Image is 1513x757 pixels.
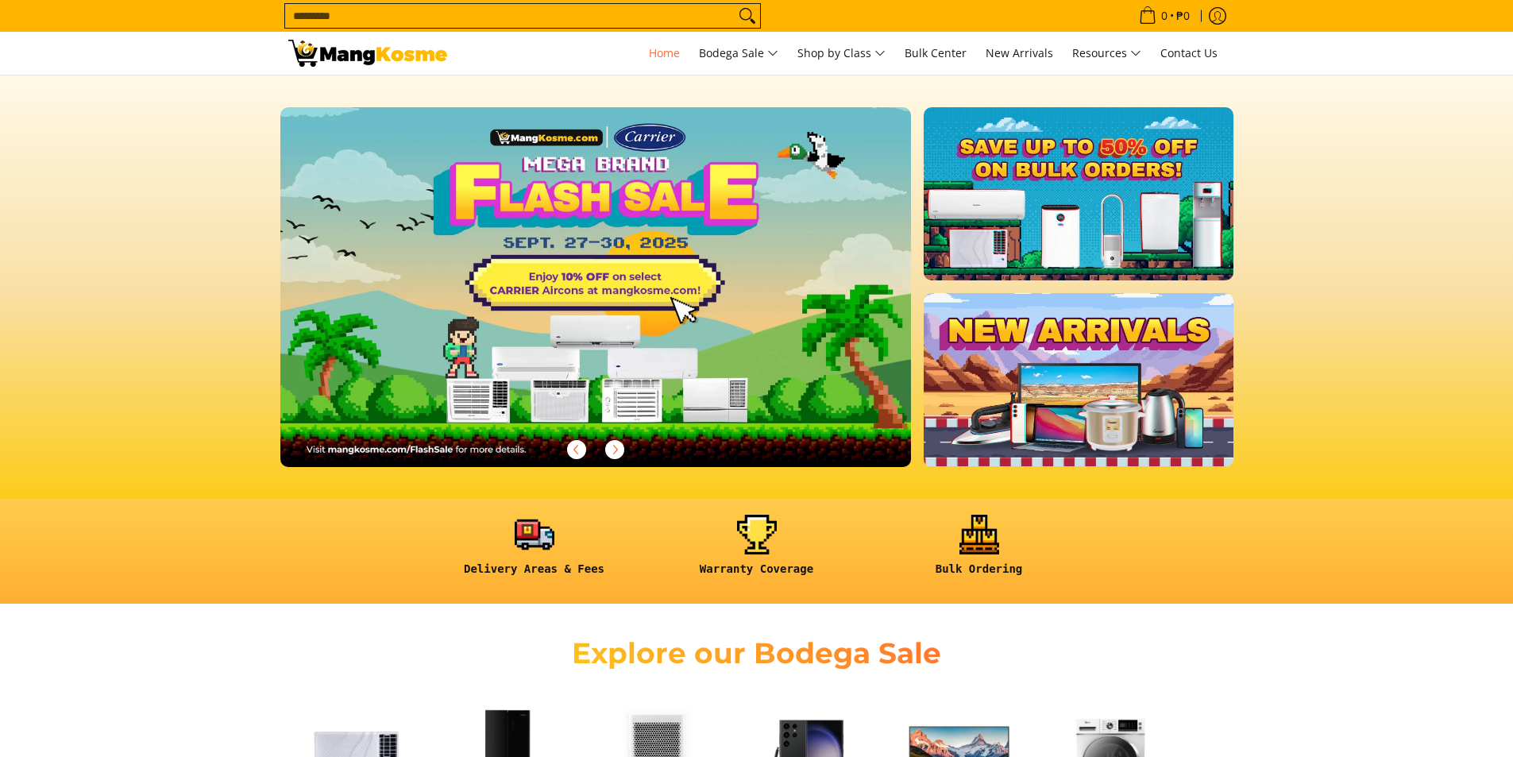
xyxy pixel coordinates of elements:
[280,107,912,467] img: 092325 mk eom flash sale 1510x861 no dti
[463,32,1225,75] nav: Main Menu
[288,40,447,67] img: Mang Kosme: Your Home Appliances Warehouse Sale Partner!
[431,515,638,589] a: <h6><strong>Delivery Areas & Fees</strong></h6>
[1152,32,1225,75] a: Contact Us
[559,432,594,467] button: Previous
[1072,44,1141,64] span: Resources
[797,44,886,64] span: Shop by Class
[691,32,786,75] a: Bodega Sale
[649,45,680,60] span: Home
[735,4,760,28] button: Search
[897,32,975,75] a: Bulk Center
[978,32,1061,75] a: New Arrivals
[527,635,987,671] h2: Explore our Bodega Sale
[1134,7,1195,25] span: •
[876,515,1083,589] a: <h6><strong>Bulk Ordering</strong></h6>
[1174,10,1192,21] span: ₱0
[641,32,688,75] a: Home
[986,45,1053,60] span: New Arrivals
[699,44,778,64] span: Bodega Sale
[597,432,632,467] button: Next
[924,293,1233,466] img: NEW_ARRIVAL.webp
[924,107,1233,280] img: BULK.webp
[654,515,860,589] a: <h6><strong>Warranty Coverage</strong></h6>
[1159,10,1170,21] span: 0
[1160,45,1218,60] span: Contact Us
[905,45,967,60] span: Bulk Center
[1064,32,1149,75] a: Resources
[789,32,894,75] a: Shop by Class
